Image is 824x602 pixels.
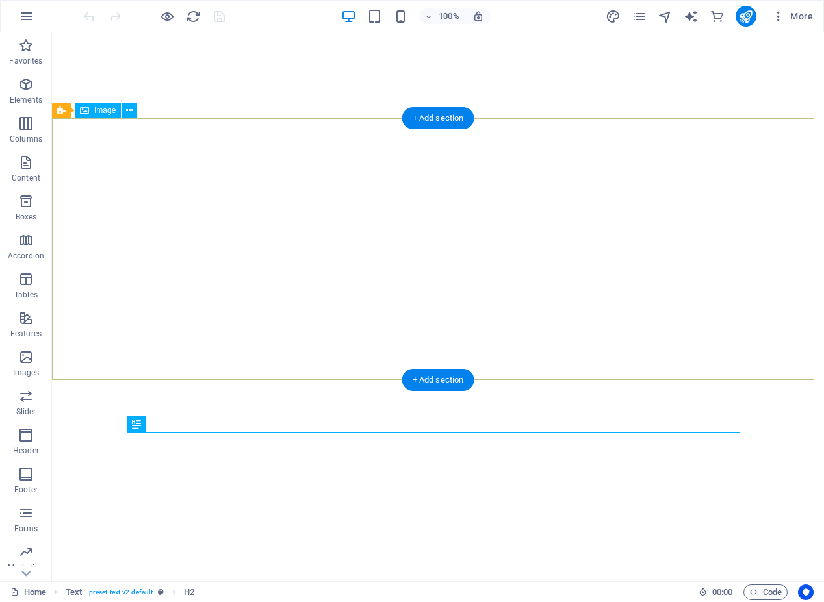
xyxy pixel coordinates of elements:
[159,8,175,24] button: Click here to leave preview mode and continue editing
[632,8,647,24] button: pages
[736,6,756,27] button: publish
[9,56,42,66] p: Favorites
[13,445,39,456] p: Header
[10,584,46,600] a: Click to cancel selection. Double-click to open Pages
[185,8,201,24] button: reload
[749,584,782,600] span: Code
[658,9,673,24] i: Navigator
[14,523,38,534] p: Forms
[684,8,699,24] button: text_generator
[658,8,673,24] button: navigator
[12,173,40,183] p: Content
[712,584,732,600] span: 00 00
[8,562,44,573] p: Marketing
[743,584,788,600] button: Code
[14,484,38,495] p: Footer
[710,9,725,24] i: Commerce
[772,10,813,23] span: More
[10,134,42,144] p: Columns
[632,9,647,24] i: Pages (Ctrl+Alt+S)
[13,368,40,378] p: Images
[402,369,474,391] div: + Add section
[66,584,82,600] span: Click to select. Double-click to edit
[10,329,42,339] p: Features
[16,407,36,417] p: Slider
[684,9,699,24] i: AI Writer
[16,212,37,222] p: Boxes
[87,584,153,600] span: . preset-text-v2-default
[606,8,621,24] button: design
[699,584,733,600] h6: Session time
[402,107,474,129] div: + Add section
[186,9,201,24] i: Reload page
[798,584,814,600] button: Usercentrics
[419,8,465,24] button: 100%
[14,290,38,300] p: Tables
[767,6,818,27] button: More
[94,107,116,114] span: Image
[439,8,459,24] h6: 100%
[606,9,621,24] i: Design (Ctrl+Alt+Y)
[10,95,43,105] p: Elements
[8,251,44,261] p: Accordion
[184,584,194,600] span: Click to select. Double-click to edit
[721,587,723,597] span: :
[710,8,725,24] button: commerce
[738,9,753,24] i: Publish
[158,588,164,596] i: This element is a customizable preset
[66,584,195,600] nav: breadcrumb
[472,10,484,22] i: On resize automatically adjust zoom level to fit chosen device.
